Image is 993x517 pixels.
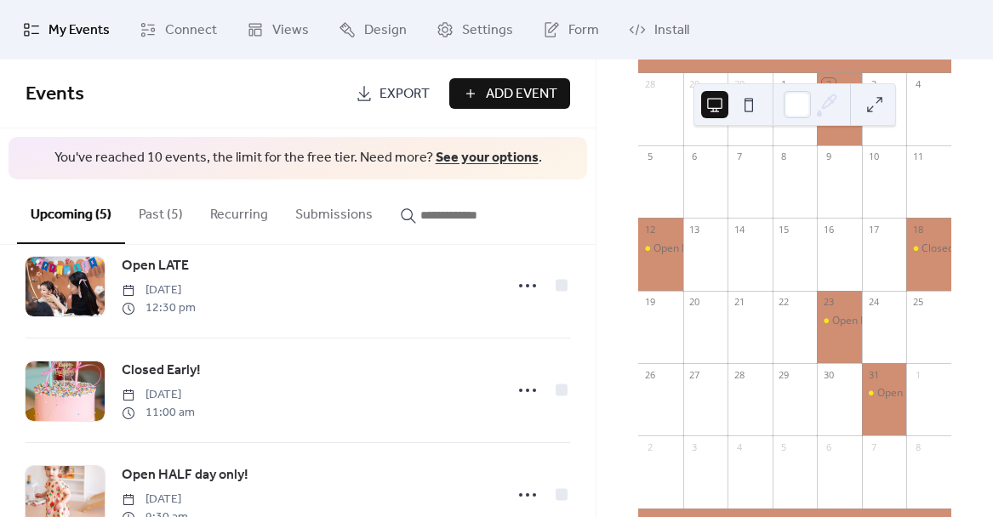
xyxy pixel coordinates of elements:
div: 8 [778,151,790,163]
div: 5 [643,151,656,163]
div: 30 [733,78,745,91]
span: Design [364,20,407,41]
div: 20 [688,296,701,309]
span: My Events [49,20,110,41]
div: 11 [911,151,924,163]
a: Settings [424,7,526,53]
span: Events [26,76,84,113]
div: 4 [911,78,924,91]
span: 11:00 am [122,404,195,422]
span: [DATE] [122,281,196,299]
div: 28 [643,78,656,91]
span: Open HALF day only! [122,465,248,486]
button: Recurring [197,179,282,242]
button: Past (5) [125,179,197,242]
span: Open LATE [122,256,189,276]
div: 2 [643,440,656,453]
div: Open HALF day only! [832,314,929,328]
div: 6 [688,151,701,163]
div: Closed Early! [922,241,983,256]
div: 15 [778,223,790,236]
div: 31 [867,368,880,381]
div: 26 [643,368,656,381]
div: Open HALF day [862,386,907,401]
span: Connect [165,20,217,41]
a: Closed Early! [122,360,201,382]
div: 7 [733,151,745,163]
button: Submissions [282,179,386,242]
div: Open LATE [653,241,705,256]
div: 7 [867,440,880,453]
div: 1 [778,78,790,91]
a: My Events [10,7,123,53]
div: 6 [822,440,835,453]
div: 17 [867,223,880,236]
div: 23 [822,296,835,309]
span: Install [654,20,689,41]
a: Export [343,78,442,109]
button: Upcoming (5) [17,179,125,244]
span: You've reached 10 events, the limit for the free tier. Need more? . [26,149,570,168]
a: See your options [436,145,539,171]
div: Open HALF day only! [817,314,862,328]
div: 8 [911,440,924,453]
a: Open HALF day only! [122,464,248,486]
span: Views [272,20,309,41]
div: 5 [778,440,790,453]
div: Closed Early! [906,241,951,256]
div: 3 [867,78,880,91]
div: 28 [733,368,745,381]
div: 12 [643,223,656,236]
span: Settings [462,20,513,41]
a: Views [234,7,322,53]
div: 16 [822,223,835,236]
div: 27 [688,368,701,381]
a: Form [530,7,612,53]
div: 9 [822,151,835,163]
div: 14 [733,223,745,236]
span: [DATE] [122,491,188,508]
div: 4 [733,440,745,453]
div: 29 [688,78,701,91]
div: 30 [822,368,835,381]
span: Form [568,20,599,41]
div: 3 [688,440,701,453]
div: 22 [778,296,790,309]
div: 13 [688,223,701,236]
div: 21 [733,296,745,309]
span: Closed Early! [122,361,201,381]
a: Design [326,7,419,53]
a: Connect [127,7,230,53]
div: Open LATE [638,241,683,256]
a: Open LATE [122,255,189,277]
div: 1 [911,368,924,381]
div: 24 [867,296,880,309]
div: 29 [778,368,790,381]
span: [DATE] [122,386,195,404]
span: Export [380,84,430,105]
div: 18 [911,223,924,236]
div: 10 [867,151,880,163]
a: Install [616,7,702,53]
div: 2 [822,78,835,91]
div: 25 [911,296,924,309]
span: 12:30 pm [122,299,196,317]
div: 19 [643,296,656,309]
div: Open HALF day [877,386,950,401]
